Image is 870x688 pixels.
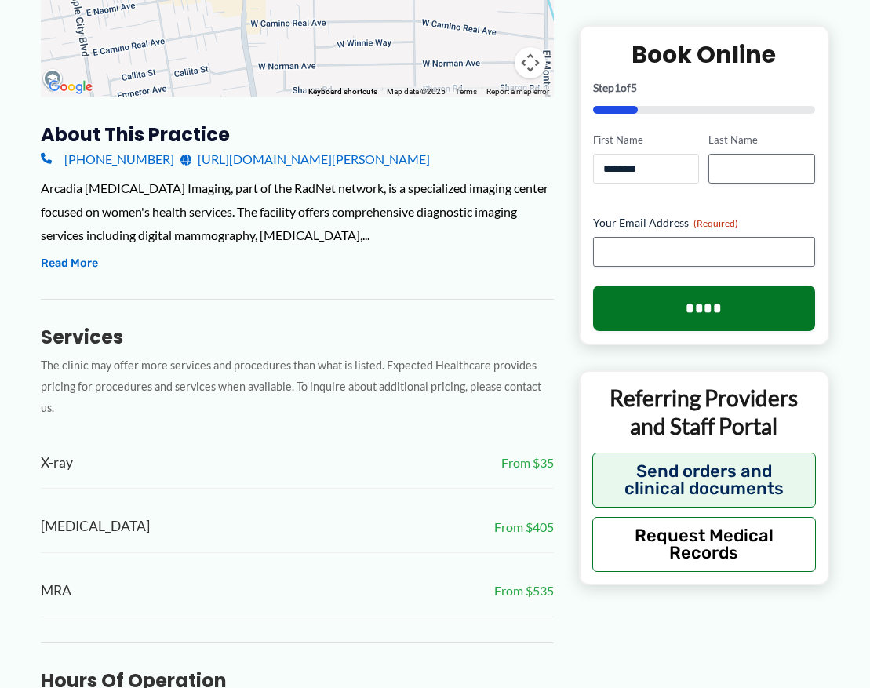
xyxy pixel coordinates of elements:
button: Map camera controls [515,47,546,78]
span: 1 [614,81,621,94]
p: The clinic may offer more services and procedures than what is listed. Expected Healthcare provid... [41,355,554,418]
a: Report a map error [486,87,549,96]
span: Map data ©2025 [387,87,446,96]
label: First Name [593,133,699,147]
h3: Services [41,325,554,349]
span: 5 [631,81,637,94]
p: Step of [593,82,815,93]
h3: About this practice [41,122,554,147]
label: Last Name [708,133,814,147]
a: Terms (opens in new tab) [455,87,477,96]
h2: Book Online [593,39,815,70]
span: From $35 [501,451,554,475]
span: X-ray [41,450,73,476]
button: Send orders and clinical documents [592,452,816,507]
button: Read More [41,254,98,273]
span: (Required) [693,217,738,229]
p: Referring Providers and Staff Portal [592,384,816,441]
span: MRA [41,578,71,604]
span: From $535 [494,579,554,602]
a: [URL][DOMAIN_NAME][PERSON_NAME] [180,147,430,171]
div: Arcadia [MEDICAL_DATA] Imaging, part of the RadNet network, is a specialized imaging center focus... [41,177,554,246]
a: Open this area in Google Maps (opens a new window) [45,77,96,97]
label: Your Email Address [593,215,815,231]
span: [MEDICAL_DATA] [41,514,150,540]
span: From $405 [494,515,554,539]
button: Request Medical Records [592,516,816,571]
img: Google [45,77,96,97]
a: [PHONE_NUMBER] [41,147,174,171]
button: Keyboard shortcuts [308,86,377,97]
